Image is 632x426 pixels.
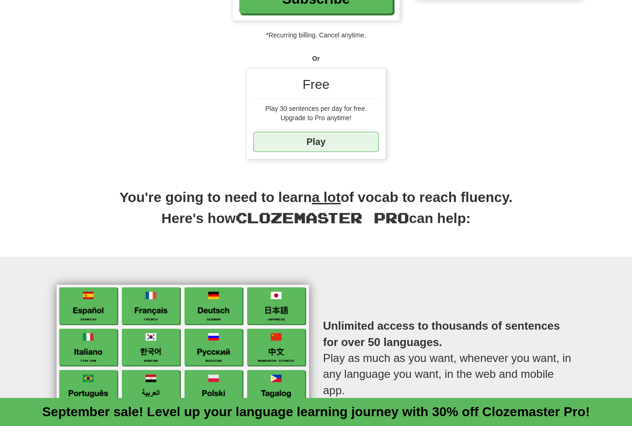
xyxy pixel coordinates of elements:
div: Upgrade to Pro anytime! [253,113,379,123]
strong: Or [312,55,320,62]
u: a lot [312,189,341,205]
a: September sale! Level up your language learning journey with 30% off Clozemaster Pro! [42,404,590,419]
div: Play 30 sentences per day for free. [253,104,379,113]
h2: You're going to need to learn of vocab to reach fluency. Here's how can help: [50,188,582,238]
strong: Unlimited access to thousands of sentences for over 50 languages. [323,319,560,348]
a: Play [253,132,379,152]
span: Clozemaster Pro [236,209,409,226]
p: Play as much as you want, whenever you want, in any language you want, in the web and mobile app. [323,299,575,417]
div: Free [253,75,379,99]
